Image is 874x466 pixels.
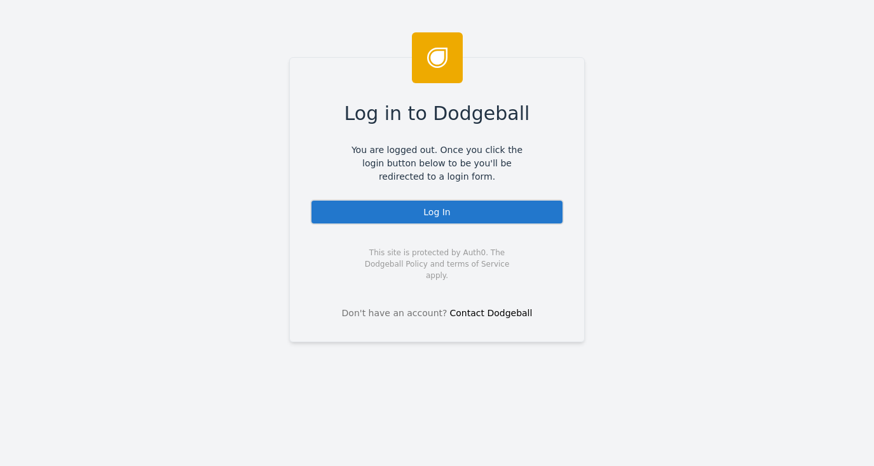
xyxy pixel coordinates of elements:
div: Log In [310,199,564,225]
span: Don't have an account? [342,307,447,320]
span: You are logged out. Once you click the login button below to be you'll be redirected to a login f... [342,143,532,183]
a: Contact Dodgeball [450,308,533,318]
span: Log in to Dodgeball [345,99,530,128]
span: This site is protected by Auth0. The Dodgeball Policy and terms of Service apply. [353,247,521,281]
